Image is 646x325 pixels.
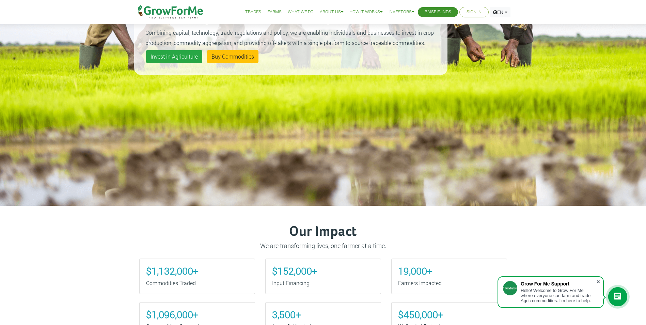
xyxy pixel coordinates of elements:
a: How it Works [349,9,382,16]
b: 3,500+ [272,308,301,321]
p: We are transforming lives, one farmer at a time. [140,241,506,250]
p: Commodities Traded [146,279,248,287]
small: Combining capital, technology, trade, regulations and policy, we are enabling individuals and bus... [145,29,434,46]
a: Buy Commodities [207,50,258,63]
a: Invest in Agriculture [146,50,202,63]
a: About Us [320,9,343,16]
h3: Our Impact [140,224,506,240]
a: Investors [389,9,414,16]
b: $1,132,000+ [146,265,199,277]
div: Grow For Me Support [521,281,596,287]
div: Hello! Welcome to Grow For Me where everyone can farm and trade Agric commodities. I'm here to help. [521,288,596,303]
a: Farms [267,9,282,16]
a: EN [490,7,510,17]
a: What We Do [288,9,314,16]
p: Input Financing [272,279,374,287]
b: $450,000+ [398,308,443,321]
b: $1,096,000+ [146,308,199,321]
a: Trades [245,9,261,16]
a: Sign In [467,9,482,16]
b: 19,000+ [398,265,432,277]
b: $152,000+ [272,265,317,277]
p: Farmers Impacted [398,279,500,287]
a: Raise Funds [425,9,451,16]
